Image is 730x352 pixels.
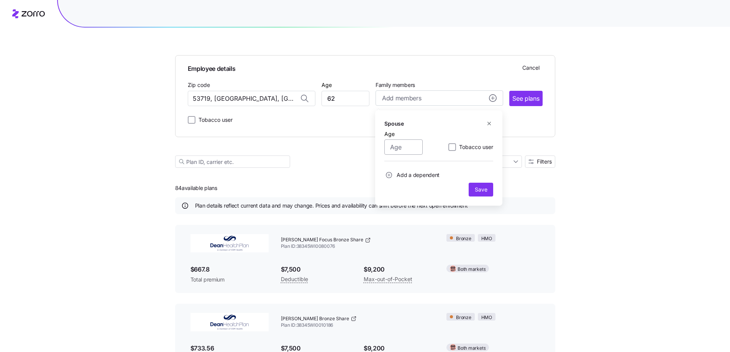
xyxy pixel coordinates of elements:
span: HMO [481,235,492,242]
div: Add membersadd icon [375,110,502,206]
span: Bronze [456,235,471,242]
button: Save [469,183,493,196]
span: Family members [376,81,503,89]
span: Max-out-of-Pocket [364,275,412,284]
img: Dean Health Plan [190,234,269,252]
svg: add icon [489,94,497,102]
span: $9,200 [364,265,434,274]
span: Add a dependent [397,171,440,179]
input: Age [384,139,423,155]
span: Both markets [458,345,486,352]
input: Plan ID, carrier etc. [175,156,290,168]
button: Add a dependent [384,167,440,183]
button: See plans [509,91,542,106]
span: Total premium [190,276,269,283]
label: Age [384,130,395,138]
span: HMO [481,314,492,321]
span: Both markets [458,266,486,273]
span: Plan details reflect current data and may change. Prices and availability can shift before the ne... [195,202,468,210]
span: $7,500 [281,265,351,274]
span: [PERSON_NAME] Bronze Share [281,316,349,322]
label: Zip code [188,81,210,89]
span: Employee details [188,62,236,74]
input: Age [322,91,369,106]
h5: Spouse [384,120,404,128]
button: Add membersadd icon [376,90,503,106]
span: Plan ID: 38345WI0080076 [281,243,435,250]
span: Filters [537,159,552,164]
span: 84 available plans [175,184,217,192]
span: Save [475,186,487,193]
span: [PERSON_NAME] Focus Bronze Share [281,237,363,243]
button: Filters [525,156,555,168]
span: Deductible [281,275,308,284]
img: Dean Health Plan [190,313,269,331]
button: Cancel [519,62,543,74]
span: See plans [512,94,539,103]
span: Add members [382,93,421,103]
span: $667.8 [190,265,269,274]
label: Tobacco user [195,115,233,124]
label: Tobacco user [456,142,493,152]
span: Bronze [456,314,471,321]
span: Cancel [522,64,540,72]
svg: add icon [386,172,392,178]
label: Age [322,81,332,89]
span: Plan ID: 38345WI0010186 [281,322,435,329]
input: Zip code [188,91,315,106]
